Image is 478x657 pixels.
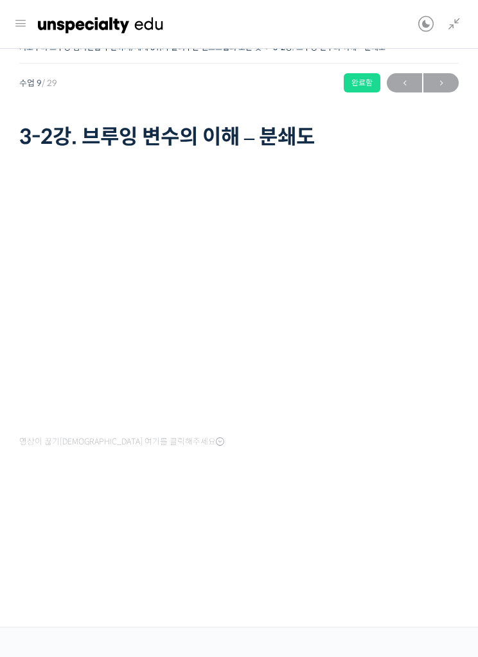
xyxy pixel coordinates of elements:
[19,79,57,87] span: 수업 9
[387,74,422,92] span: ←
[387,73,422,92] a: ←이전
[423,73,459,92] a: 다음→
[19,437,224,447] span: 영상이 끊기[DEMOGRAPHIC_DATA] 여기를 클릭해주세요
[344,73,380,92] div: 완료함
[42,78,57,89] span: / 29
[423,74,459,92] span: →
[19,125,459,149] h1: 3-2강. 브루잉 변수의 이해 – 분쇄도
